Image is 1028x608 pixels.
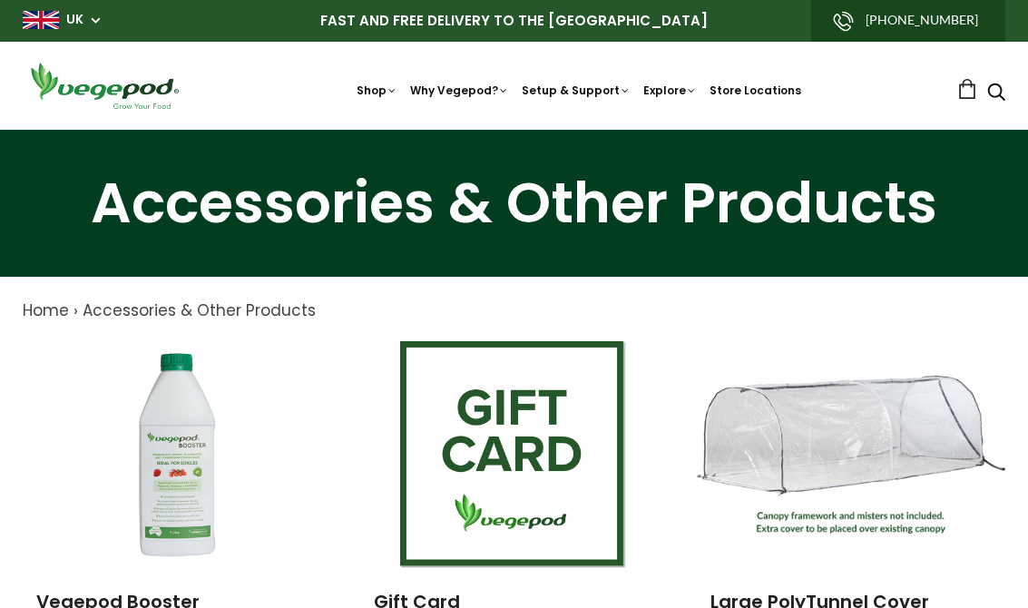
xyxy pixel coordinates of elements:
[66,11,83,29] a: UK
[357,83,397,98] a: Shop
[23,299,69,321] a: Home
[697,376,1005,534] img: Large PolyTunnel Cover
[64,341,290,568] img: Vegepod Booster
[23,299,1005,323] nav: breadcrumbs
[987,84,1005,103] a: Search
[23,175,1005,231] h1: Accessories & Other Products
[710,83,801,98] a: Store Locations
[23,60,186,112] img: Vegepod
[23,11,59,29] img: gb_large.png
[410,83,509,98] a: Why Vegepod?
[400,341,627,568] img: Gift Card
[643,83,697,98] a: Explore
[83,299,316,321] a: Accessories & Other Products
[522,83,631,98] a: Setup & Support
[73,299,78,321] span: ›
